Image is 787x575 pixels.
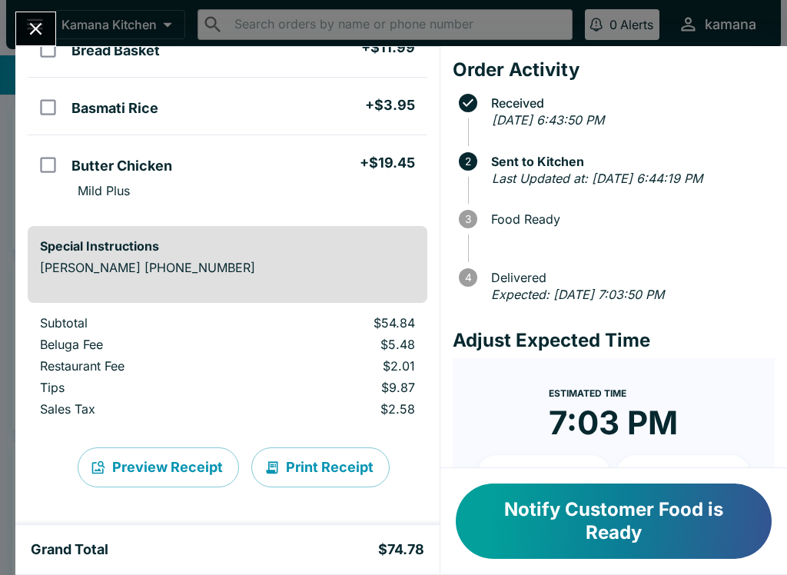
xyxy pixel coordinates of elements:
[40,238,415,254] h6: Special Instructions
[40,380,241,395] p: Tips
[360,154,415,172] h5: + $19.45
[483,155,775,168] span: Sent to Kitchen
[40,260,415,275] p: [PERSON_NAME] [PHONE_NUMBER]
[78,183,130,198] p: Mild Plus
[361,38,415,57] h5: + $11.99
[464,271,471,284] text: 4
[40,358,241,374] p: Restaurant Fee
[549,403,678,443] time: 7:03 PM
[78,447,239,487] button: Preview Receipt
[265,380,415,395] p: $9.87
[40,315,241,331] p: Subtotal
[483,271,775,284] span: Delivered
[251,447,390,487] button: Print Receipt
[365,96,415,115] h5: + $3.95
[71,157,172,175] h5: Butter Chicken
[40,401,241,417] p: Sales Tax
[265,337,415,352] p: $5.48
[465,213,471,225] text: 3
[491,287,664,302] em: Expected: [DATE] 7:03:50 PM
[456,484,772,559] button: Notify Customer Food is Ready
[453,58,775,81] h4: Order Activity
[265,401,415,417] p: $2.58
[71,42,160,60] h5: Bread Basket
[40,337,241,352] p: Beluga Fee
[265,315,415,331] p: $54.84
[477,455,611,494] button: + 10
[492,171,702,186] em: Last Updated at: [DATE] 6:44:19 PM
[265,358,415,374] p: $2.01
[28,315,427,423] table: orders table
[465,155,471,168] text: 2
[16,12,55,45] button: Close
[483,96,775,110] span: Received
[483,212,775,226] span: Food Ready
[453,329,775,352] h4: Adjust Expected Time
[549,387,626,399] span: Estimated Time
[71,99,158,118] h5: Basmati Rice
[492,112,604,128] em: [DATE] 6:43:50 PM
[31,540,108,559] h5: Grand Total
[378,540,424,559] h5: $74.78
[616,455,750,494] button: + 20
